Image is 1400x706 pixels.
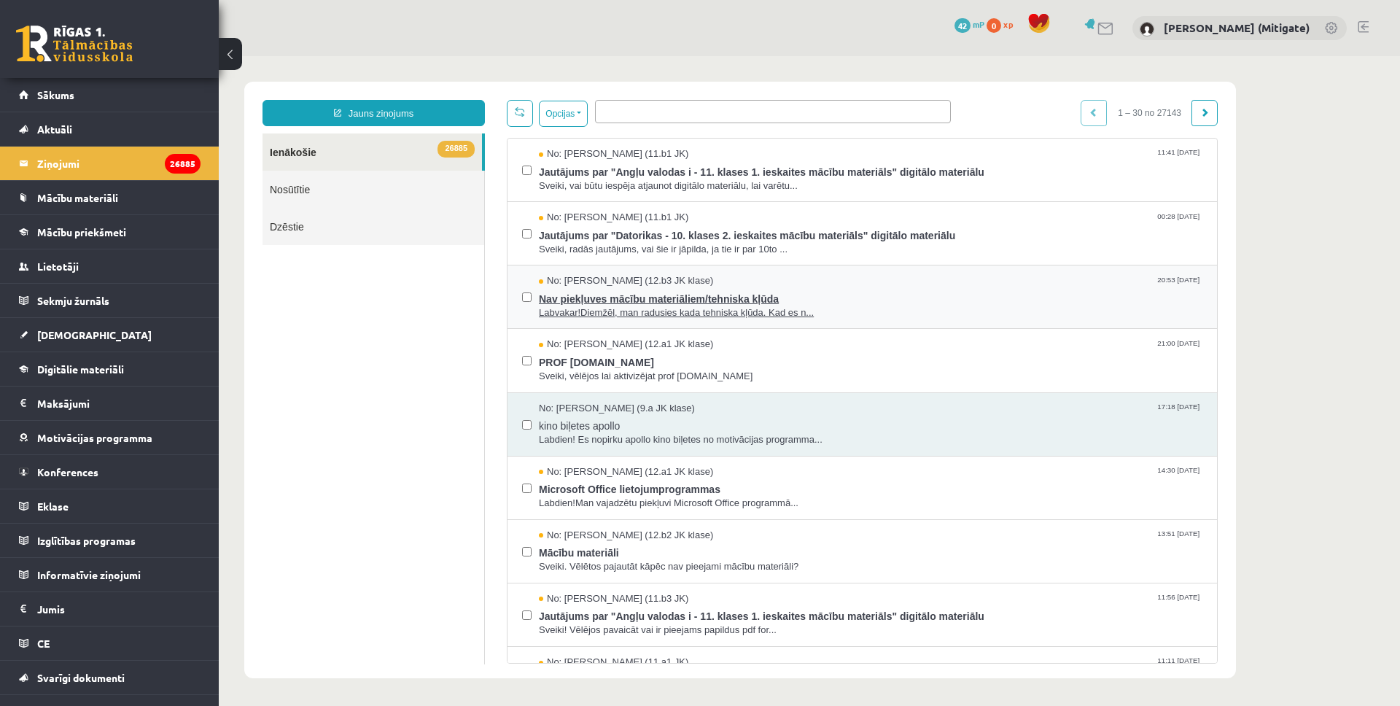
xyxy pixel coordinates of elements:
[320,155,984,200] a: No: [PERSON_NAME] (11.b1 JK) 00:28 [DATE] Jautājums par "Datorikas - 10. klases 2. ieskaites mācī...
[19,421,201,454] a: Motivācijas programma
[320,187,984,201] span: Sveiki, radās jautājums, vai šie ir jāpilda, ja tie ir par 10to ...
[37,431,152,444] span: Motivācijas programma
[37,362,124,376] span: Digitālie materiāli
[320,232,984,250] span: Nav piekļuves mācību materiāliem/tehniska kļūda
[936,409,984,420] span: 14:30 [DATE]
[19,147,201,180] a: Ziņojumi26885
[320,218,494,232] span: No: [PERSON_NAME] (12.b3 JK klase)
[936,218,984,229] span: 20:53 [DATE]
[320,567,984,581] span: Sveiki! Vēlējos pavaicāt vai ir pieejams papildus pdf for...
[320,549,984,567] span: Jautājums par "Angļu valodas i - 11. klases 1. ieskaites mācību materiāls" digitālo materiālu
[320,377,984,391] span: Labdien! Es nopirku apollo kino biļetes no motivācijas programma...
[37,534,136,547] span: Izglītības programas
[37,500,69,513] span: Eklase
[320,473,984,518] a: No: [PERSON_NAME] (12.b2 JK klase) 13:51 [DATE] Mācību materiāli Sveiki. Vēlētos pajautāt kāpēc n...
[320,600,470,613] span: No: [PERSON_NAME] (11.a1 JK)
[19,524,201,557] a: Izglītības programas
[954,18,971,33] span: 42
[19,181,201,214] a: Mācību materiāli
[1140,22,1154,36] img: Vitālijs Viļums (Mitigate)
[37,260,79,273] span: Lietotāji
[936,536,984,547] span: 11:56 [DATE]
[19,489,201,523] a: Eklase
[320,600,984,645] a: No: [PERSON_NAME] (11.a1 JK) 11:11 [DATE]
[320,44,369,71] button: Opcijas
[320,359,984,377] span: kino biļetes apollo
[19,112,201,146] a: Aktuāli
[936,91,984,102] span: 11:41 [DATE]
[37,328,152,341] span: [DEMOGRAPHIC_DATA]
[19,284,201,317] a: Sekmju žurnāls
[165,154,201,174] i: 26885
[37,637,50,650] span: CE
[320,295,984,314] span: PROF [DOMAIN_NAME]
[936,282,984,292] span: 21:00 [DATE]
[936,600,984,610] span: 11:11 [DATE]
[37,88,74,101] span: Sākums
[320,155,470,168] span: No: [PERSON_NAME] (11.b1 JK)
[37,147,201,180] legend: Ziņojumi
[936,155,984,166] span: 00:28 [DATE]
[19,558,201,591] a: Informatīvie ziņojumi
[37,191,118,204] span: Mācību materiāli
[37,294,109,307] span: Sekmju žurnāls
[888,44,973,70] span: 1 – 30 no 27143
[219,85,256,101] span: 26885
[987,18,1001,33] span: 0
[973,18,984,30] span: mP
[320,409,984,454] a: No: [PERSON_NAME] (12.a1 JK klase) 14:30 [DATE] Microsoft Office lietojumprogrammas Labdien!Man v...
[320,441,984,454] span: Labdien!Man vajadzētu piekļuvi Microsoft Office programmā...
[320,123,984,137] span: Sveiki, vai būtu iespēja atjaunot digitālo materiālu, lai varētu...
[37,387,201,420] legend: Maksājumi
[320,346,476,360] span: No: [PERSON_NAME] (9.a JK klase)
[19,318,201,352] a: [DEMOGRAPHIC_DATA]
[44,115,265,152] a: Nosūtītie
[987,18,1020,30] a: 0 xp
[37,225,126,238] span: Mācību priekšmeti
[320,282,494,295] span: No: [PERSON_NAME] (12.a1 JK klase)
[1003,18,1013,30] span: xp
[19,387,201,420] a: Maksājumi
[19,78,201,112] a: Sākums
[320,422,984,441] span: Microsoft Office lietojumprogrammas
[19,455,201,489] a: Konferences
[320,314,984,327] span: Sveiki, vēlējos lai aktivizējat prof [DOMAIN_NAME]
[320,218,984,263] a: No: [PERSON_NAME] (12.b3 JK klase) 20:53 [DATE] Nav piekļuves mācību materiāliem/tehniska kļūda L...
[320,282,984,327] a: No: [PERSON_NAME] (12.a1 JK klase) 21:00 [DATE] PROF [DOMAIN_NAME] Sveiki, vēlējos lai aktivizēja...
[19,592,201,626] a: Jumis
[44,44,266,70] a: Jauns ziņojums
[320,536,984,581] a: No: [PERSON_NAME] (11.b3 JK) 11:56 [DATE] Jautājums par "Angļu valodas i - 11. klases 1. ieskaite...
[19,661,201,694] a: Svarīgi dokumenti
[37,123,72,136] span: Aktuāli
[320,250,984,264] span: Labvakar!Diemžēl, man radusies kada tehniska kļūda. Kad es n...
[37,568,141,581] span: Informatīvie ziņojumi
[44,152,265,189] a: Dzēstie
[320,168,984,187] span: Jautājums par "Datorikas - 10. klases 2. ieskaites mācību materiāls" digitālo materiālu
[19,627,201,660] a: CE
[37,671,125,684] span: Svarīgi dokumenti
[19,249,201,283] a: Lietotāji
[320,473,494,486] span: No: [PERSON_NAME] (12.b2 JK klase)
[320,91,984,136] a: No: [PERSON_NAME] (11.b1 JK) 11:41 [DATE] Jautājums par "Angļu valodas i - 11. klases 1. ieskaite...
[37,602,65,616] span: Jumis
[44,77,263,115] a: 26885Ienākošie
[320,486,984,504] span: Mācību materiāli
[954,18,984,30] a: 42 mP
[320,105,984,123] span: Jautājums par "Angļu valodas i - 11. klases 1. ieskaites mācību materiāls" digitālo materiālu
[19,215,201,249] a: Mācību priekšmeti
[320,91,470,105] span: No: [PERSON_NAME] (11.b1 JK)
[320,346,984,391] a: No: [PERSON_NAME] (9.a JK klase) 17:18 [DATE] kino biļetes apollo Labdien! Es nopirku apollo kino...
[16,26,133,62] a: Rīgas 1. Tālmācības vidusskola
[936,473,984,484] span: 13:51 [DATE]
[37,465,98,478] span: Konferences
[936,346,984,357] span: 17:18 [DATE]
[320,504,984,518] span: Sveiki. Vēlētos pajautāt kāpēc nav pieejami mācību materiāli?
[1164,20,1310,35] a: [PERSON_NAME] (Mitigate)
[320,536,470,550] span: No: [PERSON_NAME] (11.b3 JK)
[320,409,494,423] span: No: [PERSON_NAME] (12.a1 JK klase)
[19,352,201,386] a: Digitālie materiāli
